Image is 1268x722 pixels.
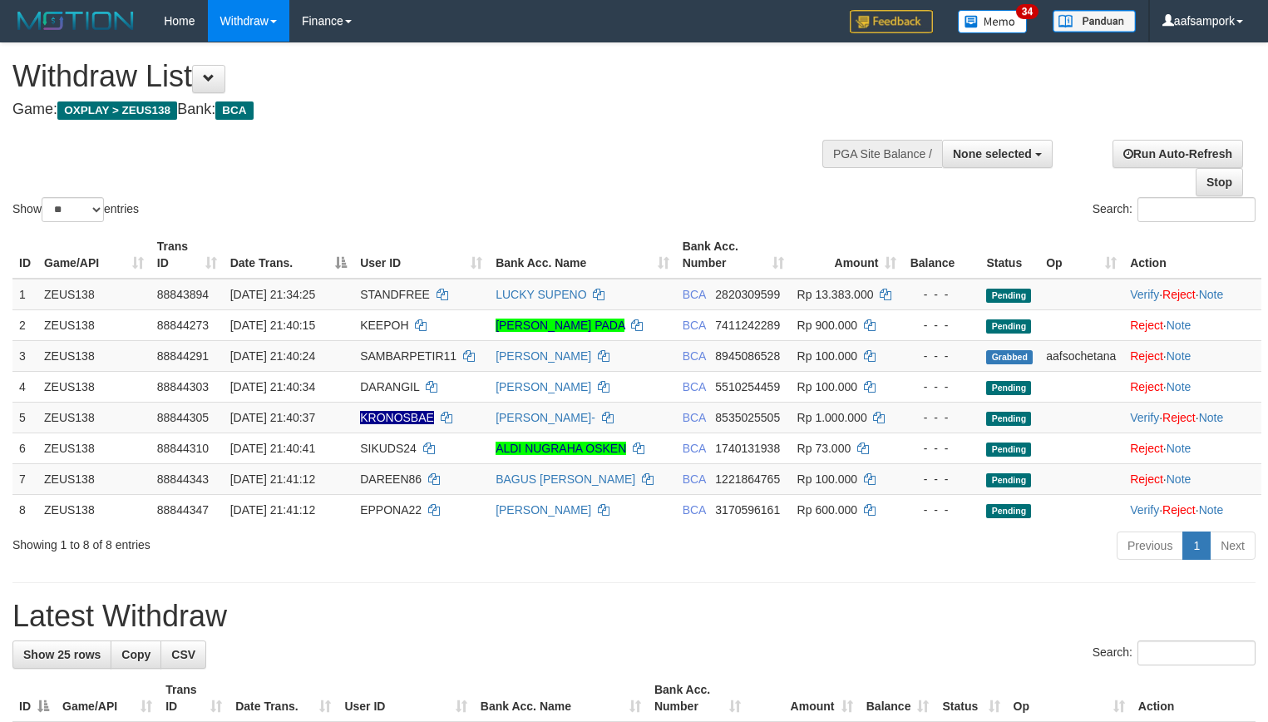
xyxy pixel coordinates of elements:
a: Reject [1162,288,1196,301]
span: BCA [683,472,706,486]
td: · · [1123,279,1261,310]
input: Search: [1137,640,1256,665]
span: Rp 100.000 [797,472,857,486]
span: Show 25 rows [23,648,101,661]
td: 3 [12,340,37,371]
td: ZEUS138 [37,433,150,463]
span: [DATE] 21:40:24 [230,349,315,363]
div: - - - [910,348,973,364]
span: 88844343 [157,472,209,486]
a: Reject [1130,380,1163,393]
span: Pending [986,412,1031,426]
a: Verify [1130,503,1159,517]
td: 4 [12,371,37,402]
th: Bank Acc. Name: activate to sort column ascending [489,231,676,279]
th: Amount: activate to sort column ascending [747,675,859,722]
img: Button%20Memo.svg [958,10,1028,33]
td: · · [1123,402,1261,433]
td: · [1123,309,1261,340]
a: BAGUS [PERSON_NAME] [496,472,635,486]
a: Note [1199,411,1224,424]
span: [DATE] 21:41:12 [230,503,315,517]
div: - - - [910,317,973,334]
div: - - - [910,286,973,303]
a: Note [1167,380,1192,393]
th: Status: activate to sort column ascending [935,675,1006,722]
a: Note [1167,319,1192,332]
span: None selected [953,147,1032,161]
span: Copy 5510254459 to clipboard [715,380,780,393]
span: Rp 73.000 [797,442,851,455]
span: [DATE] 21:40:41 [230,442,315,455]
th: Op: activate to sort column ascending [1039,231,1123,279]
td: ZEUS138 [37,402,150,433]
div: Showing 1 to 8 of 8 entries [12,530,516,553]
a: Reject [1130,319,1163,332]
span: Nama rekening ada tanda titik/strip, harap diedit [360,411,434,424]
a: Note [1199,503,1224,517]
span: Pending [986,504,1031,518]
a: Verify [1130,288,1159,301]
img: Feedback.jpg [850,10,933,33]
span: Pending [986,443,1031,457]
th: Trans ID: activate to sort column ascending [150,231,224,279]
span: BCA [683,349,706,363]
th: Bank Acc. Number: activate to sort column ascending [676,231,791,279]
span: Copy 8945086528 to clipboard [715,349,780,363]
span: 88844291 [157,349,209,363]
span: BCA [683,503,706,517]
span: 34 [1016,4,1039,19]
a: Reject [1130,349,1163,363]
a: CSV [160,640,206,669]
span: STANDFREE [360,288,430,301]
span: Rp 600.000 [797,503,857,517]
img: panduan.png [1053,10,1136,32]
span: Rp 1.000.000 [797,411,867,424]
td: ZEUS138 [37,371,150,402]
span: Pending [986,473,1031,487]
td: 8 [12,494,37,525]
label: Search: [1093,640,1256,665]
th: Balance [903,231,979,279]
span: BCA [683,442,706,455]
a: [PERSON_NAME]- [496,411,595,424]
td: · [1123,340,1261,371]
a: ALDI NUGRAHA OSKEN [496,442,626,455]
span: Copy 3170596161 to clipboard [715,503,780,517]
span: CSV [171,648,195,661]
label: Show entries [12,197,139,222]
span: Pending [986,381,1031,395]
span: BCA [683,411,706,424]
button: None selected [942,140,1053,168]
span: [DATE] 21:40:15 [230,319,315,332]
th: ID [12,231,37,279]
span: DARANGIL [360,380,419,393]
a: Stop [1196,168,1243,196]
td: · [1123,371,1261,402]
span: 88844303 [157,380,209,393]
a: Note [1167,472,1192,486]
span: OXPLAY > ZEUS138 [57,101,177,120]
span: EPPONA22 [360,503,422,517]
a: Reject [1130,442,1163,455]
span: Pending [986,289,1031,303]
th: User ID: activate to sort column ascending [338,675,473,722]
h1: Withdraw List [12,60,829,93]
td: ZEUS138 [37,309,150,340]
a: Reject [1162,503,1196,517]
th: Trans ID: activate to sort column ascending [159,675,229,722]
a: Reject [1130,472,1163,486]
span: Copy 1221864765 to clipboard [715,472,780,486]
a: [PERSON_NAME] [496,380,591,393]
th: Action [1132,675,1256,722]
h4: Game: Bank: [12,101,829,118]
td: · [1123,463,1261,494]
td: · · [1123,494,1261,525]
span: SAMBARPETIR11 [360,349,456,363]
a: LUCKY SUPENO [496,288,586,301]
a: 1 [1182,532,1211,560]
td: 5 [12,402,37,433]
span: 88844273 [157,319,209,332]
span: [DATE] 21:41:12 [230,472,315,486]
th: Action [1123,231,1261,279]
